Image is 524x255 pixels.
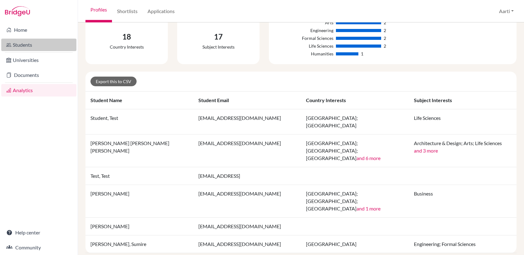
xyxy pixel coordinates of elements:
div: 17 [202,31,235,42]
td: Architecture & Design; Arts; Life Sciences [409,135,517,167]
td: [PERSON_NAME] [PERSON_NAME] [PERSON_NAME] [85,135,193,167]
td: Life Sciences [409,109,517,135]
div: 1 [361,50,363,57]
td: [PERSON_NAME] [85,218,193,235]
button: and 3 more [414,147,438,154]
div: 2 [384,35,386,41]
td: Engineering; Formal Sciences [409,235,517,253]
td: Test, Test [85,167,193,185]
a: Students [1,39,76,51]
a: Help center [1,226,76,239]
td: [PERSON_NAME], Sumire [85,235,193,253]
th: Country interests [301,92,409,109]
a: Analytics [1,84,76,97]
button: and 6 more [357,154,381,162]
td: Student, Test [85,109,193,135]
td: [GEOGRAPHIC_DATA]; [GEOGRAPHIC_DATA]; [GEOGRAPHIC_DATA] [301,135,409,167]
div: 18 [110,31,144,42]
div: Subject interests [202,44,235,50]
td: [EMAIL_ADDRESS][DOMAIN_NAME] [193,135,301,167]
div: Arts [274,19,333,26]
td: [EMAIL_ADDRESS][DOMAIN_NAME] [193,235,301,253]
td: [EMAIL_ADDRESS][DOMAIN_NAME] [193,109,301,135]
div: Formal Sciences [274,35,333,41]
a: Home [1,24,76,36]
div: Country interests [110,44,144,50]
td: [EMAIL_ADDRESS][DOMAIN_NAME] [193,218,301,235]
td: [GEOGRAPHIC_DATA]; [GEOGRAPHIC_DATA] [301,109,409,135]
th: Subject interests [409,92,517,109]
div: 2 [384,19,386,26]
button: and 1 more [357,205,381,212]
td: [GEOGRAPHIC_DATA]; [GEOGRAPHIC_DATA]; [GEOGRAPHIC_DATA] [301,185,409,218]
div: 2 [384,43,386,49]
img: Bridge-U [5,6,30,16]
th: Student email [193,92,301,109]
a: Documents [1,69,76,81]
td: Business [409,185,517,218]
div: 2 [384,27,386,34]
td: [PERSON_NAME] [85,185,193,218]
td: [EMAIL_ADDRESS] [193,167,301,185]
td: [EMAIL_ADDRESS][DOMAIN_NAME] [193,185,301,218]
a: Export this to CSV [90,77,137,86]
th: Student name [85,92,193,109]
td: [GEOGRAPHIC_DATA] [301,235,409,253]
a: Community [1,241,76,254]
div: Engineering [274,27,333,34]
a: Universities [1,54,76,66]
div: Humanities [274,50,333,57]
div: Life Sciences [274,43,333,49]
button: Aarti [496,5,517,17]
